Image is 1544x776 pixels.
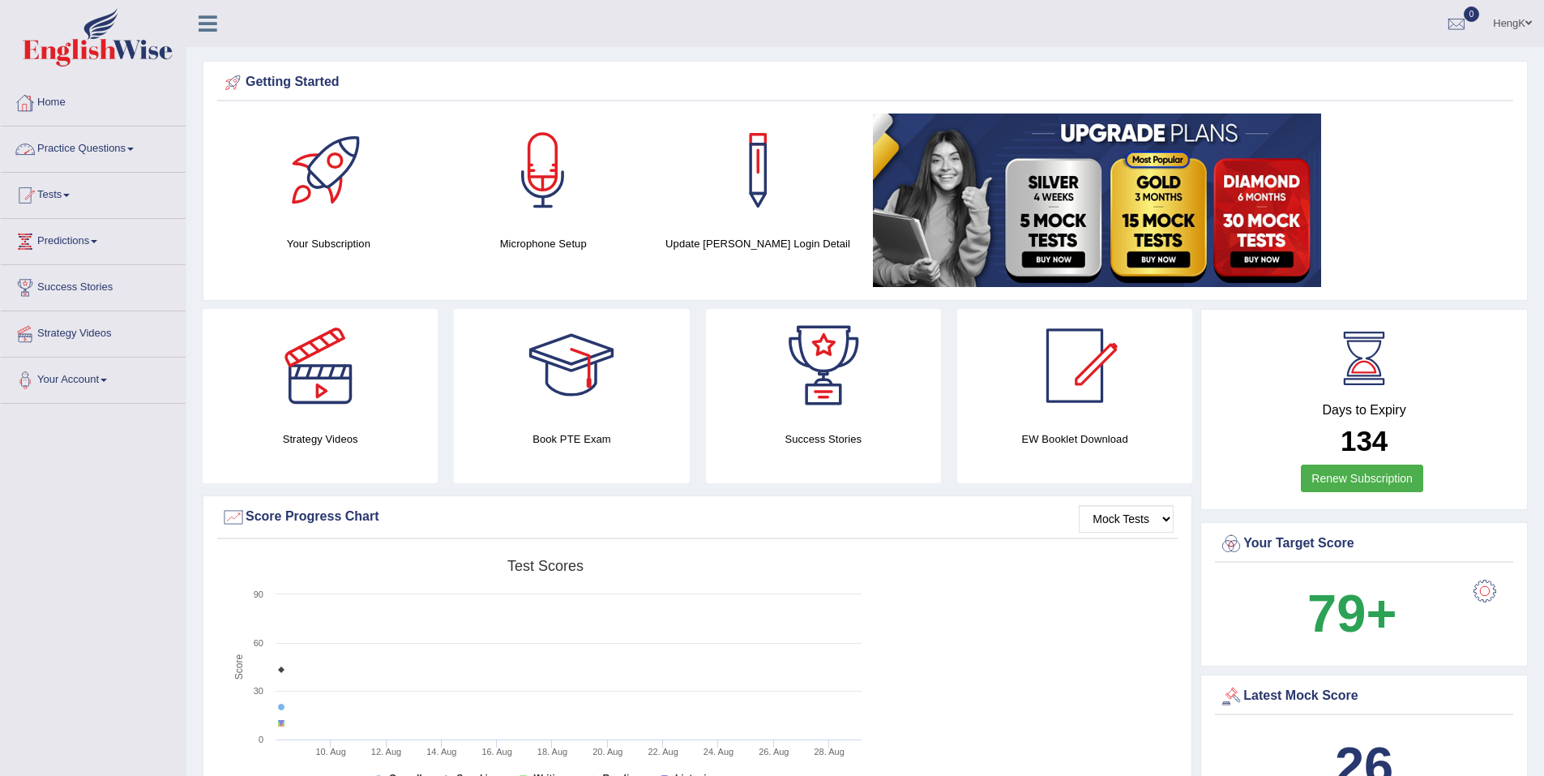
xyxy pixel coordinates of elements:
[233,654,245,680] tspan: Score
[648,747,678,757] tspan: 22. Aug
[814,747,844,757] tspan: 28. Aug
[316,747,346,757] tspan: 10. Aug
[704,747,734,757] tspan: 24. Aug
[444,235,643,252] h4: Microphone Setup
[371,747,401,757] tspan: 12. Aug
[592,747,622,757] tspan: 20. Aug
[1,80,186,121] a: Home
[659,235,858,252] h4: Update [PERSON_NAME] Login Detail
[221,71,1509,95] div: Getting Started
[1,358,186,398] a: Your Account
[1219,684,1509,709] div: Latest Mock Score
[1464,6,1480,22] span: 0
[482,747,512,757] tspan: 16. Aug
[254,686,263,696] text: 30
[229,235,428,252] h4: Your Subscription
[259,735,263,744] text: 0
[957,431,1192,448] h4: EW Booklet Download
[254,590,263,599] text: 90
[507,558,584,574] tspan: Test scores
[454,431,689,448] h4: Book PTE Exam
[203,431,438,448] h4: Strategy Videos
[254,638,263,648] text: 60
[706,431,941,448] h4: Success Stories
[1301,465,1423,492] a: Renew Subscription
[1341,425,1388,457] b: 134
[1,219,186,259] a: Predictions
[1,311,186,352] a: Strategy Videos
[1,173,186,213] a: Tests
[873,114,1321,287] img: small5.jpg
[1307,584,1396,643] b: 79+
[537,747,567,757] tspan: 18. Aug
[1219,403,1509,418] h4: Days to Expiry
[426,747,456,757] tspan: 14. Aug
[221,505,1174,529] div: Score Progress Chart
[759,747,789,757] tspan: 26. Aug
[1,126,186,167] a: Practice Questions
[1,265,186,306] a: Success Stories
[1219,532,1509,556] div: Your Target Score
